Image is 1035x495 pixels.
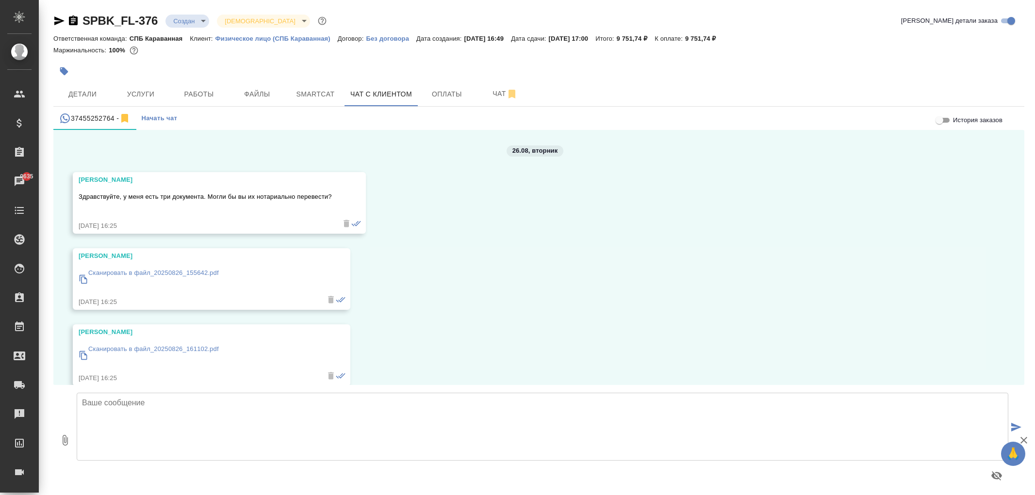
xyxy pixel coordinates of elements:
[953,115,1002,125] span: История заказов
[79,251,316,261] div: [PERSON_NAME]
[130,35,190,42] p: СПБ Караванная
[79,327,316,337] div: [PERSON_NAME]
[617,35,655,42] p: 9 751,74 ₽
[53,107,1024,130] div: simple tabs example
[222,17,298,25] button: [DEMOGRAPHIC_DATA]
[482,88,528,100] span: Чат
[79,297,316,307] div: [DATE] 16:25
[685,35,723,42] p: 9 751,74 ₽
[366,34,416,42] a: Без договора
[88,268,219,278] p: Сканировать в файл_20250826_155642.pdf
[316,15,329,27] button: Доп статусы указывают на важность/срочность заказа
[424,88,470,100] span: Оплаты
[234,88,280,100] span: Файлы
[82,14,158,27] a: SPBK_FL-376
[338,35,366,42] p: Договор:
[595,35,616,42] p: Итого:
[512,146,558,156] p: 26.08, вторник
[53,47,109,54] p: Маржинальность:
[141,113,177,124] span: Начать чат
[416,35,464,42] p: Дата создания:
[53,15,65,27] button: Скопировать ссылку для ЯМессенджера
[79,221,332,231] div: [DATE] 16:25
[53,61,75,82] button: Добавить тэг
[79,175,332,185] div: [PERSON_NAME]
[2,169,36,193] a: 9635
[511,35,548,42] p: Дата сдачи:
[292,88,339,100] span: Smartcat
[1001,442,1025,466] button: 🙏
[215,35,338,42] p: Физическое лицо (СПБ Караванная)
[176,88,222,100] span: Работы
[506,88,518,100] svg: Отписаться
[215,34,338,42] a: Физическое лицо (СПБ Караванная)
[549,35,596,42] p: [DATE] 17:00
[119,112,131,124] svg: Отписаться
[136,107,182,130] button: Начать чат
[79,373,316,383] div: [DATE] 16:25
[350,88,412,100] span: Чат с клиентом
[655,35,685,42] p: К оплате:
[53,35,130,42] p: Ответственная команда:
[109,47,128,54] p: 100%
[217,15,310,28] div: Создан
[79,342,316,368] a: Сканировать в файл_20250826_161102.pdf
[117,88,164,100] span: Услуги
[985,464,1008,487] button: Предпросмотр
[128,44,140,57] button: 0.00 RUB;
[366,35,416,42] p: Без договора
[59,88,106,100] span: Детали
[170,17,197,25] button: Создан
[464,35,511,42] p: [DATE] 16:49
[190,35,215,42] p: Клиент:
[59,112,131,125] div: 37455252764 (Artur) - (undefined)
[14,172,39,181] span: 9635
[79,192,332,202] p: Здравствуйте, у меня есть три документа. Могли бы вы их нотариально перевести?
[88,344,219,354] p: Сканировать в файл_20250826_161102.pdf
[1005,444,1021,464] span: 🙏
[67,15,79,27] button: Скопировать ссылку
[79,266,316,292] a: Сканировать в файл_20250826_155642.pdf
[165,15,209,28] div: Создан
[901,16,998,26] span: [PERSON_NAME] детали заказа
